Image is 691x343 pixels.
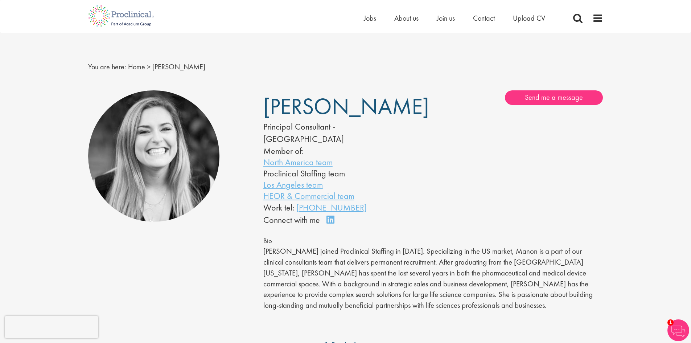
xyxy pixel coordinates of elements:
span: > [147,62,151,72]
a: Join us [437,13,455,23]
a: Send me a message [505,90,603,105]
iframe: reCAPTCHA [5,316,98,338]
a: HEOR & Commercial team [263,190,354,201]
span: Bio [263,237,272,245]
a: Jobs [364,13,376,23]
label: Member of: [263,145,304,156]
img: Chatbot [667,319,689,341]
a: breadcrumb link [128,62,145,72]
a: Los Angeles team [263,179,323,190]
span: [PERSON_NAME] [263,92,429,121]
span: Work tel: [263,202,294,213]
a: North America team [263,156,333,168]
div: Principal Consultant - [GEOGRAPHIC_DATA] [263,121,411,146]
a: [PHONE_NUMBER] [296,202,367,213]
span: [PERSON_NAME] [152,62,205,72]
a: Upload CV [513,13,545,23]
a: Contact [473,13,495,23]
p: [PERSON_NAME] joined Proclinical Staffing in [DATE]. Specializing in the US market, Manon is a pa... [263,246,603,311]
a: About us [394,13,419,23]
img: Manon Fuller [88,90,220,222]
li: Proclinical Staffing team [263,168,411,179]
span: 1 [667,319,674,326]
span: You are here: [88,62,126,72]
